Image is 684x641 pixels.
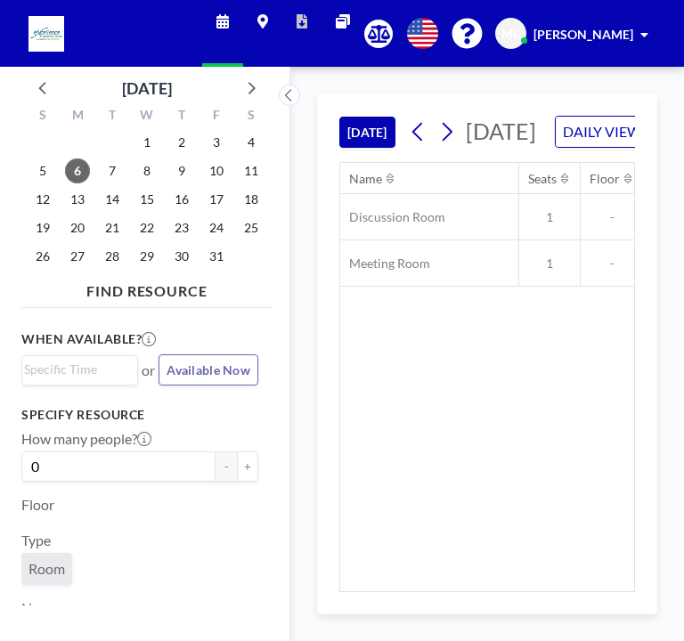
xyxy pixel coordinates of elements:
[204,130,229,155] span: Friday, October 3, 2025
[590,171,620,187] div: Floor
[28,560,65,577] span: Room
[204,244,229,269] span: Friday, October 31, 2025
[239,158,264,183] span: Saturday, October 11, 2025
[199,105,233,128] div: F
[501,26,521,42] span: MC
[61,105,95,128] div: M
[581,209,643,225] span: -
[26,105,61,128] div: S
[159,354,258,385] button: Available Now
[533,27,633,42] span: [PERSON_NAME]
[100,215,125,240] span: Tuesday, October 21, 2025
[164,105,199,128] div: T
[30,158,55,183] span: Sunday, October 5, 2025
[21,430,151,448] label: How many people?
[466,118,536,144] span: [DATE]
[528,171,557,187] div: Seats
[559,120,645,143] span: DAILY VIEW
[100,158,125,183] span: Tuesday, October 7, 2025
[100,187,125,212] span: Tuesday, October 14, 2025
[21,407,258,423] h3: Specify resource
[21,496,54,514] label: Floor
[216,451,237,482] button: -
[237,451,258,482] button: +
[169,158,194,183] span: Thursday, October 9, 2025
[167,362,250,377] span: Available Now
[134,215,159,240] span: Wednesday, October 22, 2025
[65,158,90,183] span: Monday, October 6, 2025
[30,215,55,240] span: Sunday, October 19, 2025
[239,215,264,240] span: Saturday, October 25, 2025
[142,361,155,379] span: or
[169,215,194,240] span: Thursday, October 23, 2025
[204,187,229,212] span: Friday, October 17, 2025
[169,187,194,212] span: Thursday, October 16, 2025
[239,187,264,212] span: Saturday, October 18, 2025
[169,244,194,269] span: Thursday, October 30, 2025
[65,187,90,212] span: Monday, October 13, 2025
[349,171,382,187] div: Name
[340,209,445,225] span: Discussion Room
[122,76,172,101] div: [DATE]
[65,244,90,269] span: Monday, October 27, 2025
[204,215,229,240] span: Friday, October 24, 2025
[24,360,127,379] input: Search for option
[519,209,580,225] span: 1
[134,158,159,183] span: Wednesday, October 8, 2025
[21,275,273,300] h4: FIND RESOURCE
[340,256,430,272] span: Meeting Room
[21,599,58,617] label: Name
[519,256,580,272] span: 1
[134,130,159,155] span: Wednesday, October 1, 2025
[21,531,51,549] label: Type
[130,105,165,128] div: W
[169,130,194,155] span: Thursday, October 2, 2025
[100,244,125,269] span: Tuesday, October 28, 2025
[30,187,55,212] span: Sunday, October 12, 2025
[581,256,643,272] span: -
[339,117,395,148] button: [DATE]
[28,16,64,52] img: organization-logo
[134,187,159,212] span: Wednesday, October 15, 2025
[65,215,90,240] span: Monday, October 20, 2025
[22,356,137,383] div: Search for option
[95,105,130,128] div: T
[204,158,229,183] span: Friday, October 10, 2025
[239,130,264,155] span: Saturday, October 4, 2025
[30,244,55,269] span: Sunday, October 26, 2025
[233,105,268,128] div: S
[134,244,159,269] span: Wednesday, October 29, 2025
